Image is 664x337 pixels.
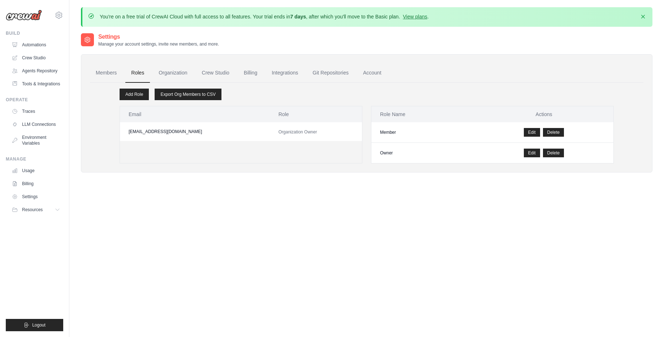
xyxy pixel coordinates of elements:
td: [EMAIL_ADDRESS][DOMAIN_NAME] [120,122,270,141]
a: LLM Connections [9,119,63,130]
a: Export Org Members to CSV [155,89,221,100]
a: Members [90,63,122,83]
p: You're on a free trial of CrewAI Cloud with full access to all features. Your trial ends in , aft... [100,13,429,20]
img: Logo [6,10,42,21]
a: Traces [9,106,63,117]
a: View plans [403,14,427,20]
a: Automations [9,39,63,51]
strong: 7 days [290,14,306,20]
a: Roles [125,63,150,83]
a: Tools & Integrations [9,78,63,90]
button: Logout [6,319,63,331]
p: Manage your account settings, invite new members, and more. [98,41,219,47]
th: Actions [474,106,613,122]
div: Build [6,30,63,36]
th: Role [270,106,362,122]
a: Edit [524,128,540,137]
a: Edit [524,149,540,157]
a: Add Role [120,89,149,100]
a: Crew Studio [9,52,63,64]
td: Member [371,122,474,143]
h2: Settings [98,33,219,41]
a: Integrations [266,63,304,83]
span: Organization Owner [279,129,317,135]
a: Billing [238,63,263,83]
div: Operate [6,97,63,103]
a: Account [357,63,387,83]
div: Manage [6,156,63,162]
span: Logout [32,322,46,328]
a: Settings [9,191,63,202]
button: Delete [543,149,564,157]
th: Role Name [371,106,474,122]
a: Billing [9,178,63,189]
a: Organization [153,63,193,83]
a: Git Repositories [307,63,354,83]
a: Crew Studio [196,63,235,83]
td: Owner [371,143,474,163]
a: Agents Repository [9,65,63,77]
span: Resources [22,207,43,213]
a: Environment Variables [9,132,63,149]
button: Resources [9,204,63,216]
th: Email [120,106,270,122]
a: Usage [9,165,63,176]
button: Delete [543,128,564,137]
